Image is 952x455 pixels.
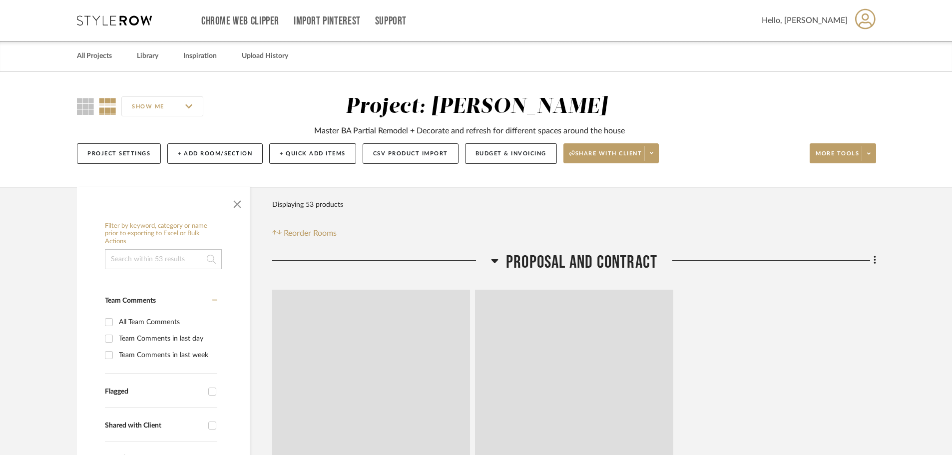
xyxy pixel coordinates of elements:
div: Master BA Partial Remodel + Decorate and refresh for different spaces around the house [314,125,625,137]
span: Hello, [PERSON_NAME] [762,14,848,26]
h6: Filter by keyword, category or name prior to exporting to Excel or Bulk Actions [105,222,222,246]
a: Import Pinterest [294,17,361,25]
a: Chrome Web Clipper [201,17,279,25]
span: Reorder Rooms [284,227,337,239]
span: Proposal and Contract [506,252,657,273]
a: Inspiration [183,49,217,63]
a: Library [137,49,158,63]
a: Upload History [242,49,288,63]
input: Search within 53 results [105,249,222,269]
button: Close [227,192,247,212]
button: More tools [810,143,876,163]
div: Project: [PERSON_NAME] [346,96,607,117]
div: Shared with Client [105,422,203,430]
button: CSV Product Import [363,143,459,164]
div: Team Comments in last day [119,331,215,347]
span: Team Comments [105,297,156,304]
div: Team Comments in last week [119,347,215,363]
a: All Projects [77,49,112,63]
div: Flagged [105,388,203,396]
span: Share with client [569,150,642,165]
button: Project Settings [77,143,161,164]
button: Budget & Invoicing [465,143,557,164]
div: All Team Comments [119,314,215,330]
button: Reorder Rooms [272,227,337,239]
a: Support [375,17,407,25]
div: Displaying 53 products [272,195,343,215]
button: Share with client [563,143,659,163]
button: + Quick Add Items [269,143,356,164]
span: More tools [816,150,859,165]
button: + Add Room/Section [167,143,263,164]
